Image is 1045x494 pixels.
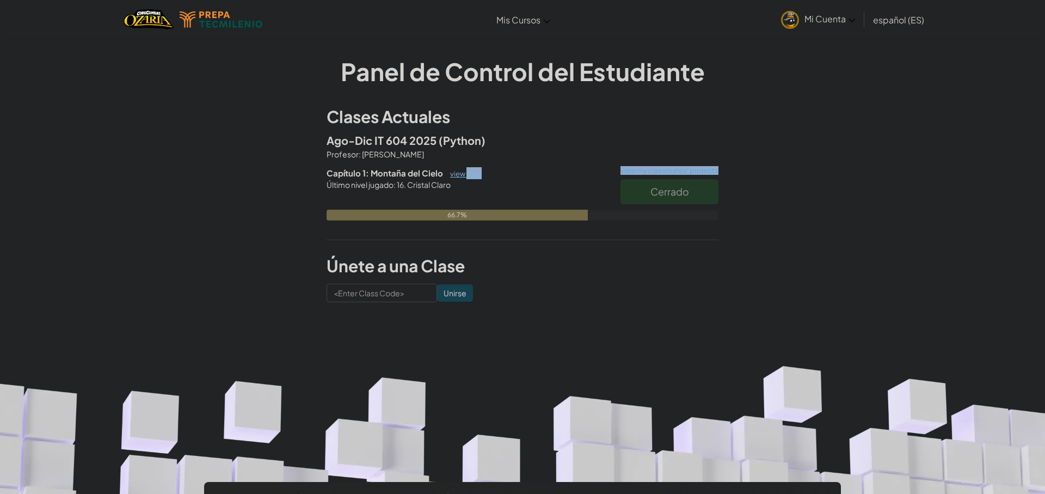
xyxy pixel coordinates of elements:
[396,180,406,190] span: 16.
[327,54,718,88] h1: Panel de Control del Estudiante
[180,11,262,28] img: Tecmilenio logo
[804,13,856,25] span: Mi Cuenta
[496,14,540,26] span: Mis Cursos
[327,133,439,147] span: Ago-Dic IT 604 2025
[406,180,451,190] span: Cristal Claro
[491,5,556,34] a: Mis Cursos
[327,284,437,302] input: <Enter Class Code>
[327,210,588,221] div: 66.7%
[868,5,930,34] a: español (ES)
[615,167,718,174] a: view my classmates' projects
[439,133,485,147] span: (Python)
[781,11,799,29] img: avatar
[327,105,718,129] h3: Clases Actuales
[437,284,473,302] input: Unirse
[873,14,924,26] span: español (ES)
[124,8,174,31] a: Ozaria by CodeCombat logo
[394,180,396,190] span: :
[327,254,718,278] h3: Únete a una Clase
[327,180,394,190] span: Último nivel jugado
[327,149,359,159] span: Profesor
[776,2,861,36] a: Mi Cuenta
[359,149,361,159] span: :
[361,149,424,159] span: [PERSON_NAME]
[327,168,445,178] span: Capítulo 1: Montaña del Cielo
[124,8,174,31] img: Home
[445,169,482,178] a: view map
